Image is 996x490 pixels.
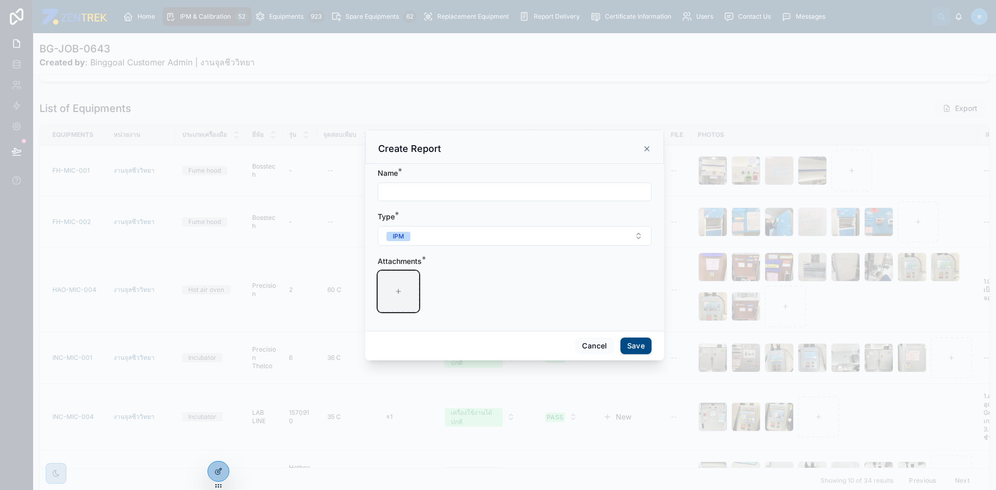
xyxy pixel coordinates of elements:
[620,338,652,354] button: Save
[378,212,395,221] span: Type
[378,169,398,177] span: Name
[378,226,652,246] button: Select Button
[378,257,422,265] span: Attachments
[378,143,441,155] h3: Create Report
[575,338,614,354] button: Cancel
[393,232,404,241] div: IPM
